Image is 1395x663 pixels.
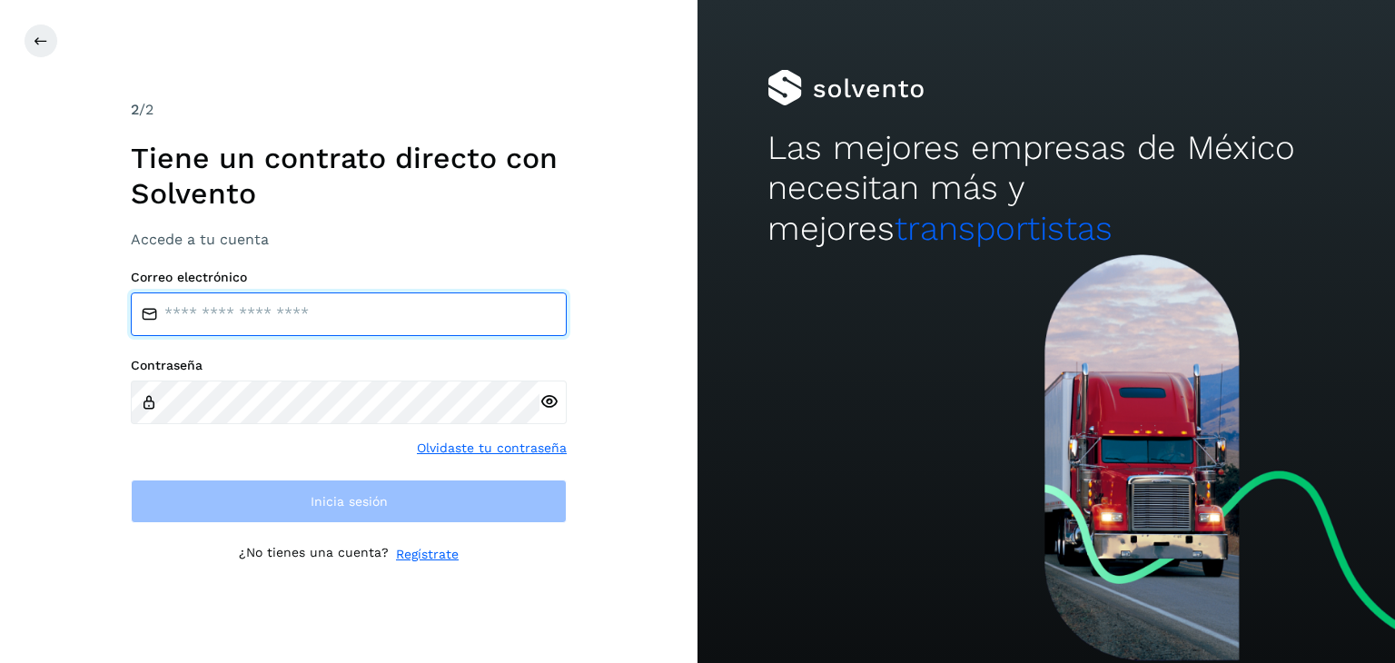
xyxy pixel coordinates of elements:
div: /2 [131,99,567,121]
span: Inicia sesión [311,495,388,508]
h2: Las mejores empresas de México necesitan más y mejores [767,128,1325,249]
label: Correo electrónico [131,270,567,285]
a: Regístrate [396,545,459,564]
h3: Accede a tu cuenta [131,231,567,248]
button: Inicia sesión [131,480,567,523]
p: ¿No tienes una cuenta? [239,545,389,564]
a: Olvidaste tu contraseña [417,439,567,458]
span: 2 [131,101,139,118]
h1: Tiene un contrato directo con Solvento [131,141,567,211]
label: Contraseña [131,358,567,373]
span: transportistas [895,209,1113,248]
